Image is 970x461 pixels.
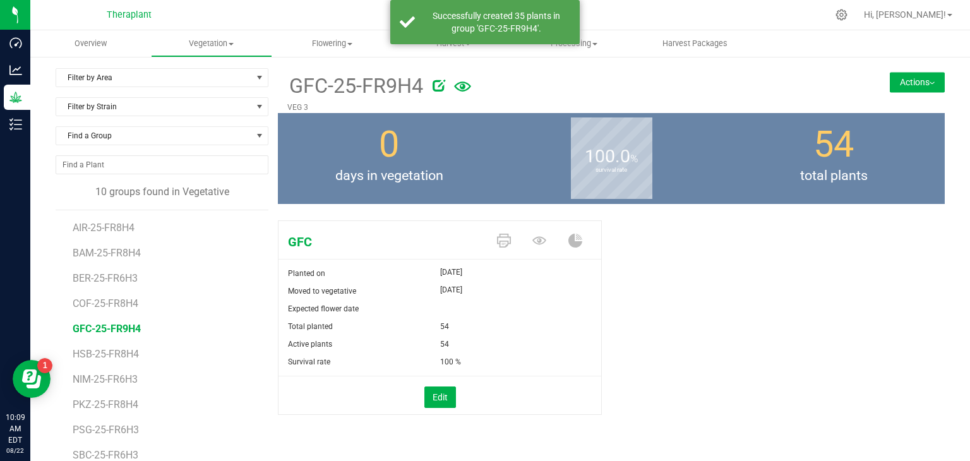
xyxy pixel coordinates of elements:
[288,304,359,313] span: Expected flower date
[73,297,138,309] span: COF-25-FR8H4
[73,398,138,410] span: PKZ-25-FR8H4
[30,30,151,57] a: Overview
[73,424,139,436] span: PSG-25-FR6H3
[287,113,491,204] group-info-box: Days in vegetation
[73,323,141,335] span: GFC-25-FR9H4
[56,69,252,87] span: Filter by Area
[6,412,25,446] p: 10:09 AM EDT
[440,318,449,335] span: 54
[9,118,22,131] inline-svg: Inventory
[272,30,393,57] a: Flowering
[9,91,22,104] inline-svg: Grow
[424,386,456,408] button: Edit
[73,272,138,284] span: BER-25-FR6H3
[278,166,500,186] span: days in vegetation
[252,69,268,87] span: select
[288,340,332,349] span: Active plants
[9,37,22,49] inline-svg: Dashboard
[635,30,755,57] a: Harvest Packages
[288,287,356,296] span: Moved to vegetative
[73,449,138,461] span: SBC-25-FR6H3
[151,30,272,57] a: Vegetation
[510,113,713,204] group-info-box: Survival rate
[440,282,462,297] span: [DATE]
[56,156,268,174] input: NO DATA FOUND
[107,9,152,20] span: Theraplant
[56,127,252,145] span: Find a Group
[37,358,52,373] iframe: Resource center unread badge
[73,222,135,234] span: AIR-25-FR8H4
[56,98,252,116] span: Filter by Strain
[6,446,25,455] p: 08/22
[273,38,392,49] span: Flowering
[645,38,745,49] span: Harvest Packages
[422,9,570,35] div: Successfully created 35 plants in group 'GFC-25-FR9H4'.
[813,123,854,165] span: 54
[73,373,138,385] span: NIM-25-FR6H3
[73,247,141,259] span: BAM-25-FR8H4
[379,123,399,165] span: 0
[57,38,124,49] span: Overview
[571,114,652,227] b: survival rate
[440,335,449,353] span: 54
[440,353,461,371] span: 100 %
[288,269,325,278] span: Planted on
[732,113,935,204] group-info-box: Total number of plants
[890,72,945,92] button: Actions
[73,348,139,360] span: HSB-25-FR8H4
[288,322,333,331] span: Total planted
[13,360,51,398] iframe: Resource center
[440,265,462,280] span: [DATE]
[278,232,488,251] span: GFC
[288,357,330,366] span: Survival rate
[287,102,824,113] p: VEG 3
[834,9,849,21] div: Manage settings
[722,166,945,186] span: total plants
[9,64,22,76] inline-svg: Analytics
[864,9,946,20] span: Hi, [PERSON_NAME]!
[152,38,271,49] span: Vegetation
[287,71,423,102] span: GFC-25-FR9H4
[56,184,268,200] div: 10 groups found in Vegetative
